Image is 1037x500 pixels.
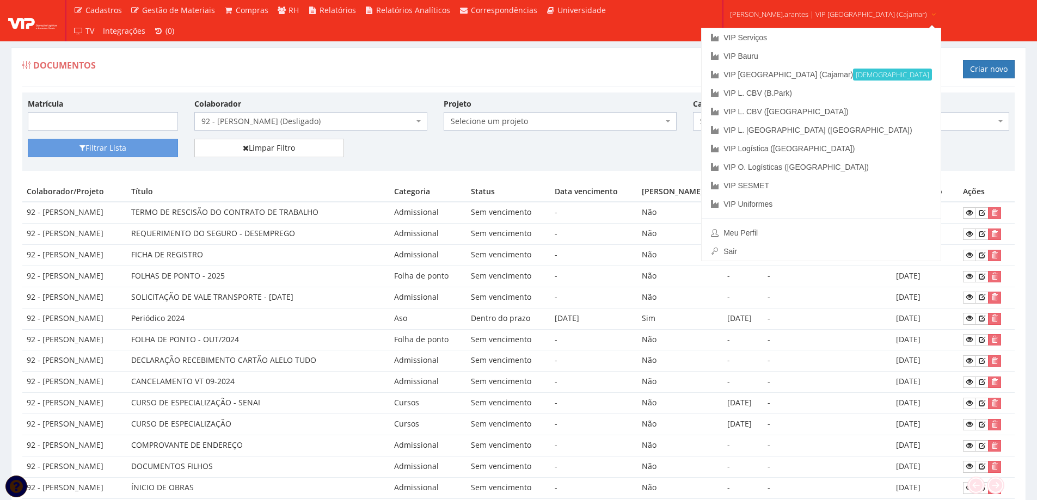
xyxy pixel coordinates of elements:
[637,414,723,435] td: Não
[22,372,127,393] td: 92 - [PERSON_NAME]
[201,116,414,127] span: 92 - WILLIAN BARBOSA DE SAL (Desligado)
[550,182,637,202] th: Data vencimento
[550,414,637,435] td: -
[127,202,390,223] td: TERMO DE RESCISÃO DO CONTRATO DE TRABALHO
[702,242,941,261] a: Sair
[22,224,127,245] td: 92 - [PERSON_NAME]
[892,308,959,329] td: [DATE]
[637,456,723,477] td: Não
[550,245,637,266] td: -
[376,5,450,15] span: Relatórios Analíticos
[127,456,390,477] td: DOCUMENTOS FILHOS
[22,435,127,456] td: 92 - [PERSON_NAME]
[22,266,127,287] td: 92 - [PERSON_NAME]
[550,329,637,350] td: -
[22,350,127,372] td: 92 - [PERSON_NAME]
[127,329,390,350] td: FOLHA DE PONTO - OUT/2024
[127,308,390,329] td: Periódico 2024
[467,456,550,477] td: Sem vencimento
[127,372,390,393] td: CANCELAMENTO VT 09-2024
[127,477,390,498] td: ÍNICIO DE OBRAS
[892,435,959,456] td: [DATE]
[127,245,390,266] td: FICHA DE REGISTRO
[637,372,723,393] td: Não
[22,245,127,266] td: 92 - [PERSON_NAME]
[467,329,550,350] td: Sem vencimento
[723,350,763,372] td: -
[194,139,345,157] a: Limpar Filtro
[637,308,723,329] td: Sim
[763,308,892,329] td: -
[702,84,941,102] a: VIP L. CBV (B.Park)
[702,28,941,47] a: VIP Serviços
[467,435,550,456] td: Sem vencimento
[557,5,606,15] span: Universidade
[763,393,892,414] td: -
[390,372,467,393] td: Admissional
[22,393,127,414] td: 92 - [PERSON_NAME]
[550,266,637,287] td: -
[165,26,174,36] span: (0)
[33,59,96,71] span: Documentos
[763,287,892,308] td: -
[700,116,830,127] span: Selecione a categoria
[637,182,723,202] th: [PERSON_NAME]
[693,98,729,109] label: Categoria
[763,414,892,435] td: -
[467,245,550,266] td: Sem vencimento
[763,435,892,456] td: -
[892,329,959,350] td: [DATE]
[390,456,467,477] td: Admissional
[853,69,932,81] small: [DEMOGRAPHIC_DATA]
[763,350,892,372] td: -
[28,98,63,109] label: Matrícula
[702,139,941,158] a: VIP Logística ([GEOGRAPHIC_DATA])
[236,5,268,15] span: Compras
[550,287,637,308] td: -
[550,308,637,329] td: [DATE]
[467,477,550,498] td: Sem vencimento
[467,372,550,393] td: Sem vencimento
[127,393,390,414] td: CURSO DE ESPECIALIZAÇÃO - SENAI
[390,329,467,350] td: Folha de ponto
[637,202,723,223] td: Não
[127,224,390,245] td: REQUERIMENTO DO SEGURO - DESEMPREGO
[550,393,637,414] td: -
[730,9,927,20] span: [PERSON_NAME].arantes | VIP [GEOGRAPHIC_DATA] (Cajamar)
[22,414,127,435] td: 92 - [PERSON_NAME]
[637,287,723,308] td: Não
[8,13,57,29] img: logo
[467,202,550,223] td: Sem vencimento
[702,158,941,176] a: VIP O. Logísticas ([GEOGRAPHIC_DATA])
[892,372,959,393] td: [DATE]
[637,350,723,372] td: Não
[723,456,763,477] td: -
[22,182,127,202] th: Colaborador/Projeto
[550,456,637,477] td: -
[702,102,941,121] a: VIP L. CBV ([GEOGRAPHIC_DATA])
[150,21,179,41] a: (0)
[103,26,145,36] span: Integrações
[892,393,959,414] td: [DATE]
[390,308,467,329] td: Aso
[390,393,467,414] td: Cursos
[892,350,959,372] td: [DATE]
[892,456,959,477] td: [DATE]
[550,350,637,372] td: -
[99,21,150,41] a: Integrações
[69,21,99,41] a: TV
[22,456,127,477] td: 92 - [PERSON_NAME]
[85,26,94,36] span: TV
[28,139,178,157] button: Filtrar Lista
[467,393,550,414] td: Sem vencimento
[723,372,763,393] td: -
[959,182,1015,202] th: Ações
[289,5,299,15] span: RH
[702,176,941,195] a: VIP SESMET
[763,456,892,477] td: -
[390,224,467,245] td: Admissional
[194,98,241,109] label: Colaborador
[763,266,892,287] td: -
[22,202,127,223] td: 92 - [PERSON_NAME]
[723,287,763,308] td: -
